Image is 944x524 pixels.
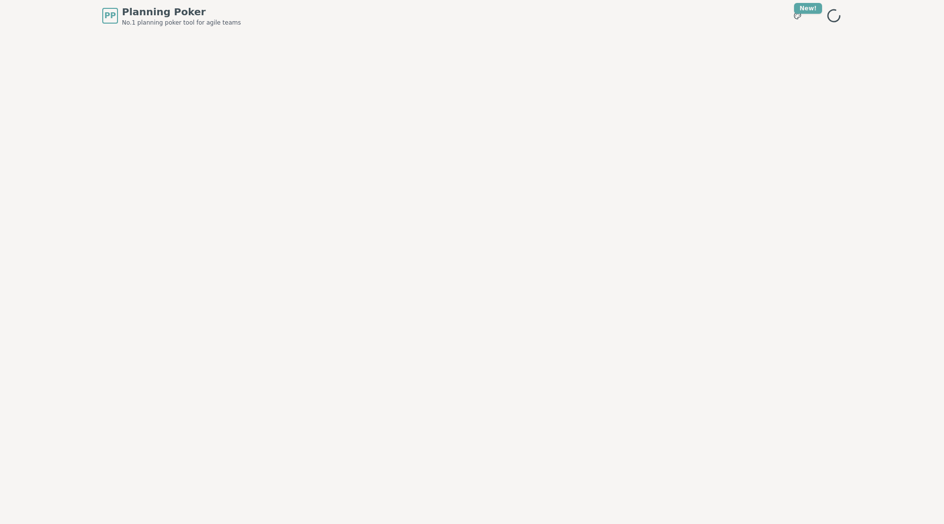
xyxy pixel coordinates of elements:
span: PP [104,10,116,22]
a: PPPlanning PokerNo.1 planning poker tool for agile teams [102,5,241,27]
button: New! [789,7,806,25]
span: Planning Poker [122,5,241,19]
div: New! [794,3,822,14]
span: No.1 planning poker tool for agile teams [122,19,241,27]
